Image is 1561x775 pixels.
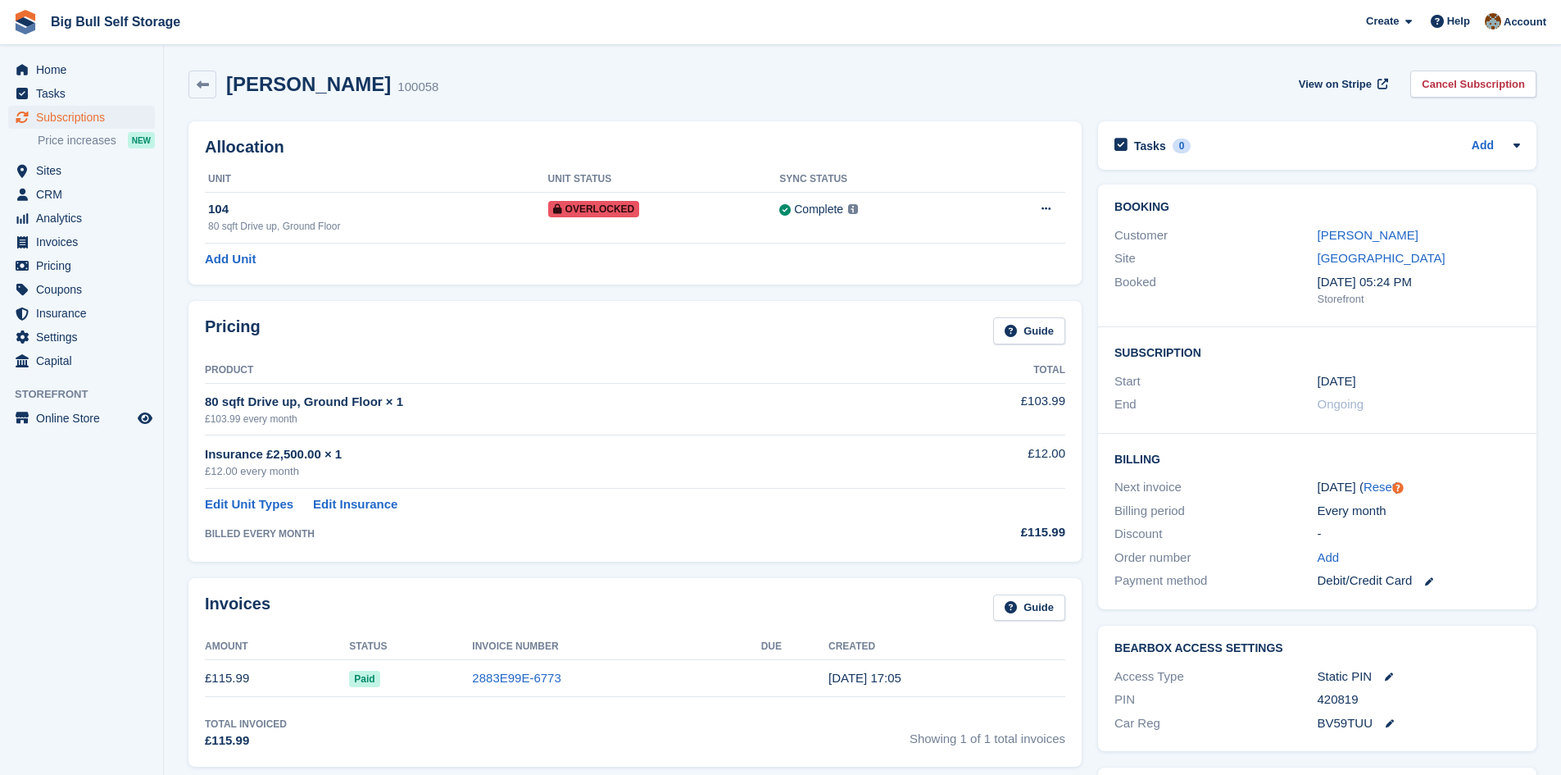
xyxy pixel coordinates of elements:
[1318,251,1445,265] a: [GEOGRAPHIC_DATA]
[1318,291,1520,308] div: Storefront
[1364,480,1395,494] a: Reset
[1114,691,1317,709] div: PIN
[993,595,1065,622] a: Guide
[128,132,155,148] div: NEW
[828,634,1065,660] th: Created
[8,106,155,129] a: menu
[205,393,908,412] div: 80 sqft Drive up, Ground Floor × 1
[828,671,901,685] time: 2025-08-05 16:05:09 UTC
[205,595,270,622] h2: Invoices
[1318,228,1418,242] a: [PERSON_NAME]
[1114,525,1317,544] div: Discount
[8,58,155,81] a: menu
[205,358,908,384] th: Product
[1114,249,1317,268] div: Site
[1472,137,1494,156] a: Add
[13,10,38,34] img: stora-icon-8386f47178a22dfd0bd8f6a31ec36ba5ce8667c1dd55bd0f319d3a0aa187defe.svg
[205,412,908,426] div: £103.99 every month
[205,445,908,464] div: Insurance £2,500.00 × 1
[208,219,548,234] div: 80 sqft Drive up, Ground Floor
[1134,139,1166,153] h2: Tasks
[8,159,155,182] a: menu
[1114,226,1317,245] div: Customer
[472,671,560,685] a: 2883E99E-6773
[1318,372,1356,391] time: 2025-08-04 23:00:00 UTC
[36,159,134,182] span: Sites
[1114,668,1317,686] div: Access Type
[908,383,1065,435] td: £103.99
[205,660,349,697] td: £115.99
[1318,273,1520,292] div: [DATE] 05:24 PM
[1318,525,1520,544] div: -
[1318,549,1340,568] a: Add
[8,230,155,253] a: menu
[1299,76,1372,93] span: View on Stripe
[1114,642,1520,655] h2: BearBox Access Settings
[36,106,134,129] span: Subscriptions
[205,634,349,660] th: Amount
[349,634,472,660] th: Status
[993,317,1065,344] a: Guide
[226,73,391,95] h2: [PERSON_NAME]
[313,495,397,514] a: Edit Insurance
[1318,668,1520,686] div: Static PIN
[1504,14,1546,30] span: Account
[36,326,134,349] span: Settings
[44,8,187,35] a: Big Bull Self Storage
[36,58,134,81] span: Home
[36,254,134,277] span: Pricing
[472,634,760,660] th: Invoice Number
[848,204,858,214] img: icon-info-grey-7440780725fd019a000dd9b08b2336e03edf1995a4989e88bcd33f0948082b44.svg
[8,278,155,301] a: menu
[36,207,134,230] span: Analytics
[1318,397,1364,411] span: Ongoing
[1318,714,1520,733] div: BV59TUU
[1114,450,1520,467] h2: Billing
[205,527,908,541] div: BILLED EVERY MONTH
[205,250,256,269] a: Add Unit
[908,523,1065,542] div: £115.99
[1292,71,1391,98] a: View on Stripe
[8,302,155,325] a: menu
[135,408,155,428] a: Preview store
[1114,395,1317,414] div: End
[910,717,1065,750] span: Showing 1 of 1 total invoices
[548,166,780,193] th: Unit Status
[1366,13,1399,30] span: Create
[1173,139,1191,153] div: 0
[36,183,134,206] span: CRM
[1114,273,1317,308] div: Booked
[205,138,1065,157] h2: Allocation
[36,407,134,430] span: Online Store
[1447,13,1470,30] span: Help
[1114,372,1317,391] div: Start
[38,133,116,148] span: Price increases
[8,183,155,206] a: menu
[36,302,134,325] span: Insurance
[548,201,640,217] span: Overlocked
[1114,344,1520,360] h2: Subscription
[205,495,293,514] a: Edit Unit Types
[205,166,548,193] th: Unit
[205,717,287,732] div: Total Invoiced
[1410,71,1536,98] a: Cancel Subscription
[1114,549,1317,568] div: Order number
[397,78,438,97] div: 100058
[1318,572,1520,590] div: Debit/Credit Card
[779,166,978,193] th: Sync Status
[761,634,828,660] th: Due
[8,254,155,277] a: menu
[1114,201,1520,214] h2: Booking
[1318,502,1520,521] div: Every month
[1114,714,1317,733] div: Car Reg
[36,82,134,105] span: Tasks
[36,278,134,301] span: Coupons
[1391,481,1405,495] div: Tooltip anchor
[8,82,155,105] a: menu
[205,732,287,750] div: £115.99
[36,349,134,372] span: Capital
[1485,13,1501,30] img: Mike Llewellen Palmer
[794,201,843,218] div: Complete
[8,349,155,372] a: menu
[8,207,155,230] a: menu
